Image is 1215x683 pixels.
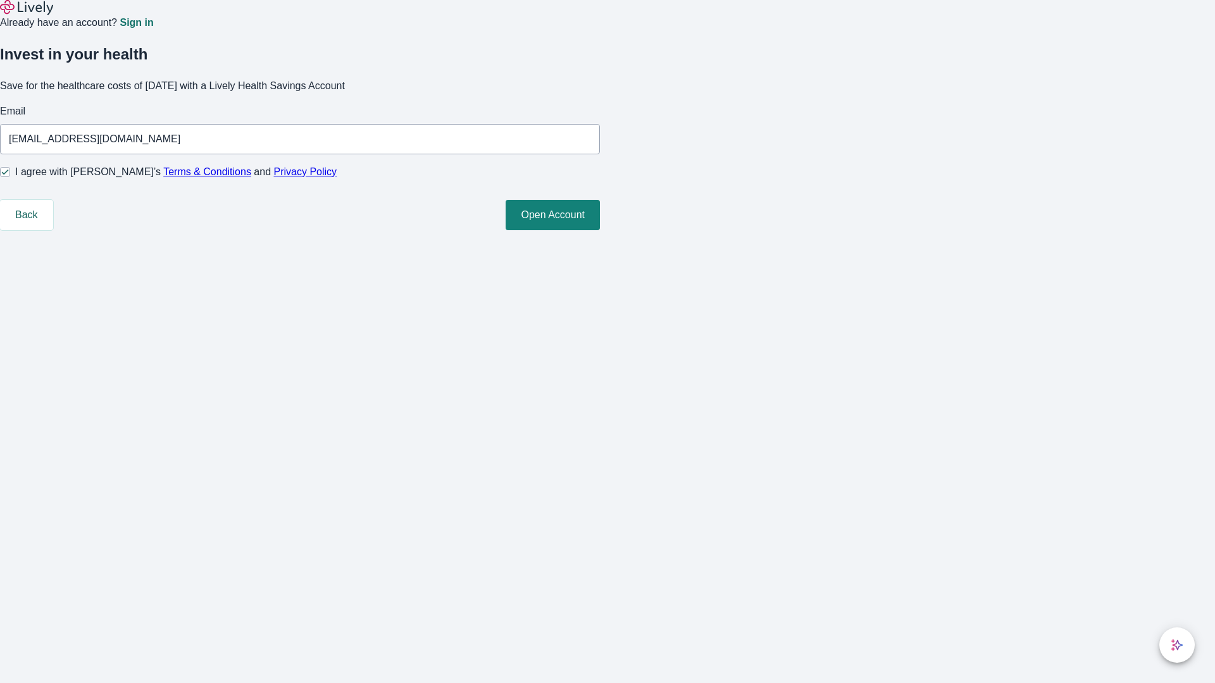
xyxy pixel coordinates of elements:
a: Privacy Policy [274,166,337,177]
svg: Lively AI Assistant [1171,639,1183,651]
button: chat [1159,627,1195,663]
button: Open Account [506,200,600,230]
a: Terms & Conditions [163,166,251,177]
a: Sign in [120,18,153,28]
span: I agree with [PERSON_NAME]’s and [15,164,337,180]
